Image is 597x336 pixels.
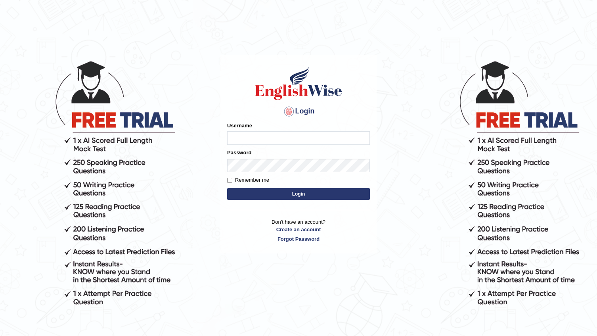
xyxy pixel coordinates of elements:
label: Username [227,122,252,129]
img: Logo of English Wise sign in for intelligent practice with AI [253,65,344,101]
button: Login [227,188,370,200]
label: Remember me [227,176,269,184]
h4: Login [227,105,370,118]
p: Don't have an account? [227,218,370,243]
input: Remember me [227,178,232,183]
a: Create an account [227,226,370,233]
a: Forgot Password [227,235,370,243]
label: Password [227,149,251,156]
